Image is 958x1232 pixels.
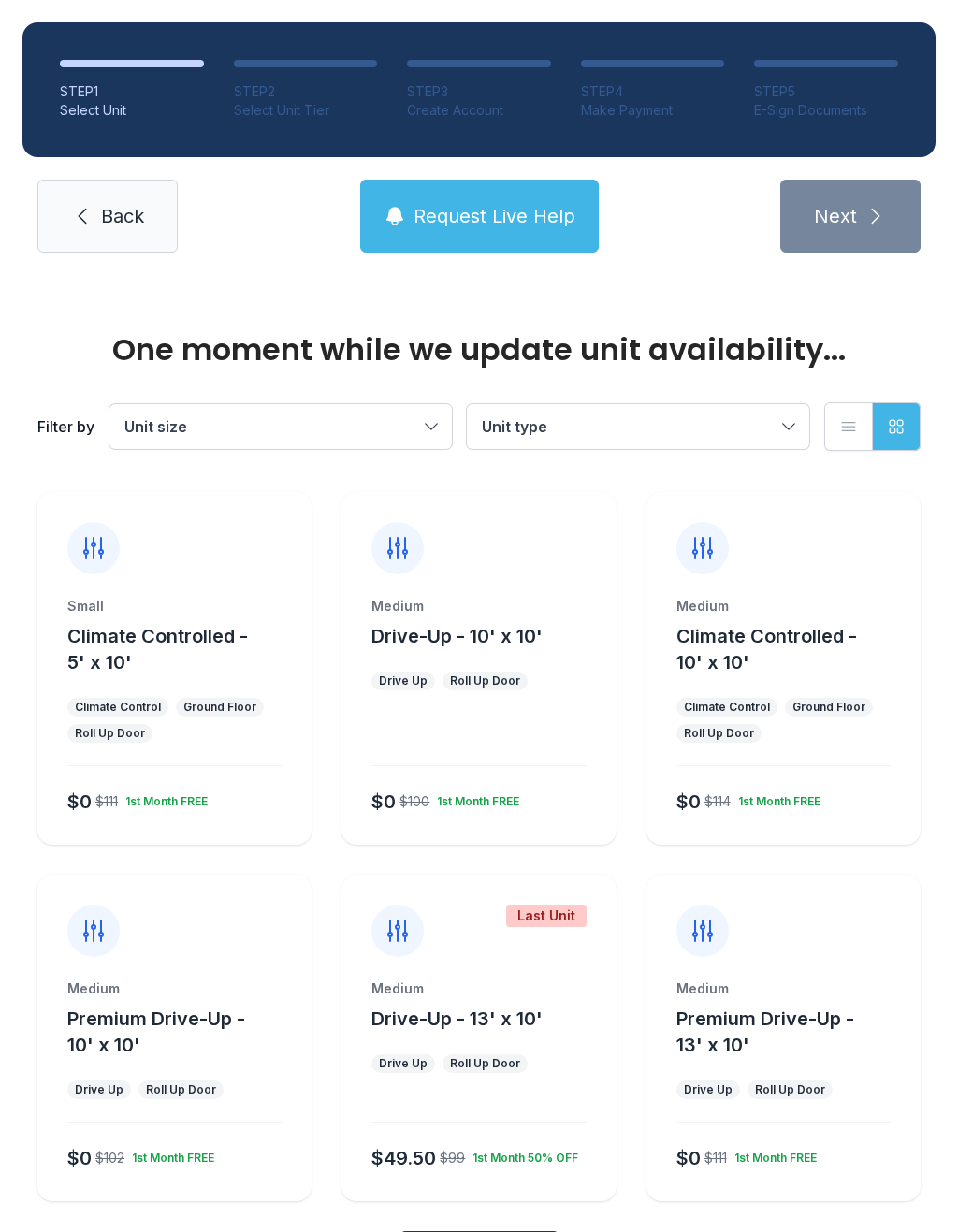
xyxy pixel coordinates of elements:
[67,1007,245,1056] span: Premium Drive-Up - 10' x 10'
[67,625,248,674] span: Climate Controlled - 5' x 10'
[67,979,282,998] div: Medium
[676,625,857,674] span: Climate Controlled - 10' x 10'
[506,905,587,927] div: Last Unit
[754,101,898,120] div: E-Sign Documents
[101,203,144,229] span: Back
[792,700,865,715] div: Ground Floor
[684,1082,733,1097] div: Drive Up
[95,1149,124,1167] div: $102
[371,623,543,649] button: Drive-Up - 10' x 10'
[676,979,891,998] div: Medium
[124,1143,214,1166] div: 1st Month FREE
[67,789,92,815] div: $0
[371,625,543,647] span: Drive-Up - 10' x 10'
[704,792,731,811] div: $114
[482,417,547,436] span: Unit type
[450,674,520,688] div: Roll Up Door
[379,1056,428,1071] div: Drive Up
[727,1143,817,1166] div: 1st Month FREE
[371,1145,436,1171] div: $49.50
[581,82,725,101] div: STEP 4
[371,597,586,616] div: Medium
[60,101,204,120] div: Select Unit
[684,700,770,715] div: Climate Control
[371,789,396,815] div: $0
[465,1143,578,1166] div: 1st Month 50% OFF
[234,101,378,120] div: Select Unit Tier
[75,726,145,741] div: Roll Up Door
[407,101,551,120] div: Create Account
[704,1149,727,1167] div: $111
[124,417,187,436] span: Unit size
[37,335,921,365] div: One moment while we update unit availability...
[109,404,452,449] button: Unit size
[75,1082,123,1097] div: Drive Up
[67,1145,92,1171] div: $0
[676,789,701,815] div: $0
[399,792,429,811] div: $100
[440,1149,465,1167] div: $99
[67,1006,304,1058] button: Premium Drive-Up - 10' x 10'
[755,1082,825,1097] div: Roll Up Door
[371,1006,543,1032] button: Drive-Up - 13' x 10'
[371,979,586,998] div: Medium
[676,1145,701,1171] div: $0
[684,726,754,741] div: Roll Up Door
[183,700,256,715] div: Ground Floor
[146,1082,216,1097] div: Roll Up Door
[379,674,428,688] div: Drive Up
[676,1007,854,1056] span: Premium Drive-Up - 13' x 10'
[118,787,208,809] div: 1st Month FREE
[676,597,891,616] div: Medium
[414,203,575,229] span: Request Live Help
[450,1056,520,1071] div: Roll Up Door
[37,415,94,438] div: Filter by
[75,700,161,715] div: Climate Control
[676,1006,913,1058] button: Premium Drive-Up - 13' x 10'
[731,787,820,809] div: 1st Month FREE
[754,82,898,101] div: STEP 5
[467,404,809,449] button: Unit type
[234,82,378,101] div: STEP 2
[67,597,282,616] div: Small
[95,792,118,811] div: $111
[67,623,304,675] button: Climate Controlled - 5' x 10'
[407,82,551,101] div: STEP 3
[429,787,519,809] div: 1st Month FREE
[581,101,725,120] div: Make Payment
[676,623,913,675] button: Climate Controlled - 10' x 10'
[60,82,204,101] div: STEP 1
[371,1007,543,1030] span: Drive-Up - 13' x 10'
[814,203,857,229] span: Next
